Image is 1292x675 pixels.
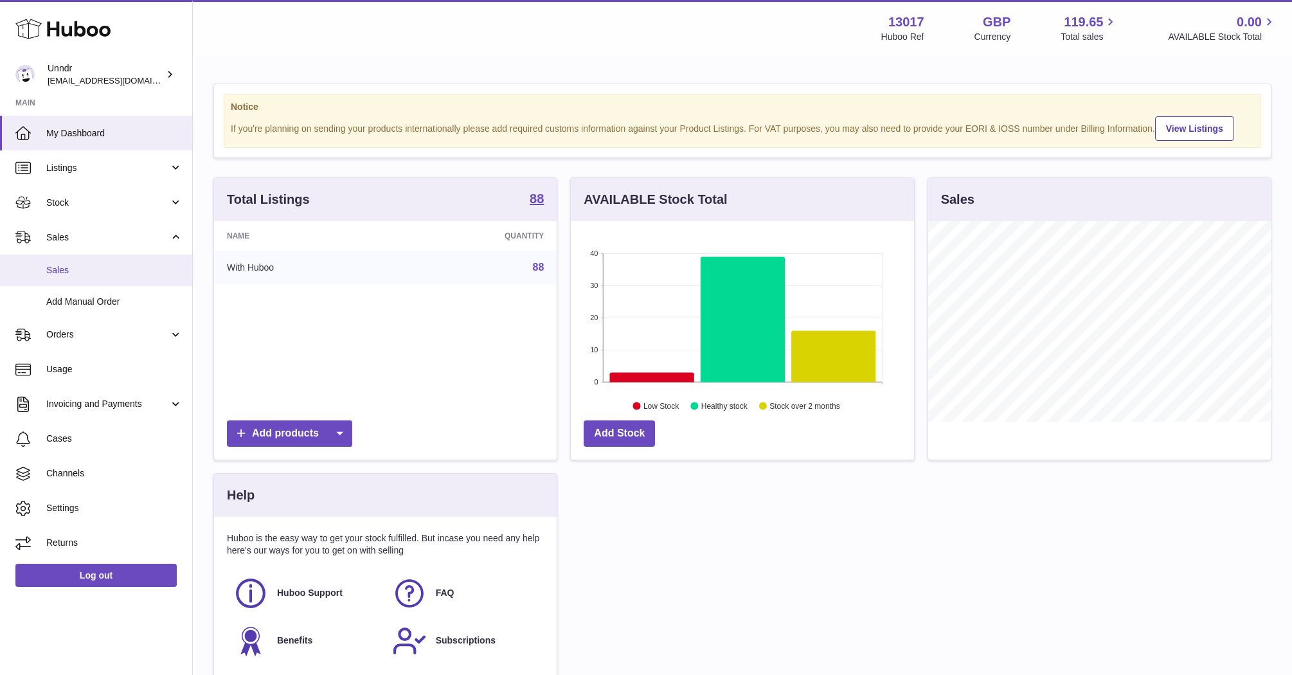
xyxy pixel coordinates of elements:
[48,62,163,87] div: Unndr
[1168,14,1277,43] a: 0.00 AVAILABLE Stock Total
[231,101,1254,113] strong: Notice
[1168,31,1277,43] span: AVAILABLE Stock Total
[227,532,544,557] p: Huboo is the easy way to get your stock fulfilled. But incase you need any help here's our ways f...
[227,420,352,447] a: Add products
[595,378,598,386] text: 0
[584,191,727,208] h3: AVAILABLE Stock Total
[46,467,183,480] span: Channels
[1064,14,1103,31] span: 119.65
[530,192,544,208] a: 88
[591,314,598,321] text: 20
[1155,116,1234,141] a: View Listings
[888,14,924,31] strong: 13017
[974,31,1011,43] div: Currency
[46,537,183,549] span: Returns
[214,251,395,284] td: With Huboo
[46,264,183,276] span: Sales
[1061,14,1118,43] a: 119.65 Total sales
[881,31,924,43] div: Huboo Ref
[277,634,312,647] span: Benefits
[591,249,598,257] text: 40
[591,346,598,354] text: 10
[46,328,169,341] span: Orders
[15,564,177,587] a: Log out
[436,634,496,647] span: Subscriptions
[584,420,655,447] a: Add Stock
[533,262,544,273] a: 88
[233,576,379,611] a: Huboo Support
[231,114,1254,141] div: If you're planning on sending your products internationally please add required customs informati...
[1237,14,1262,31] span: 0.00
[46,398,169,410] span: Invoicing and Payments
[530,192,544,205] strong: 88
[277,587,343,599] span: Huboo Support
[227,487,255,504] h3: Help
[436,587,454,599] span: FAQ
[392,624,538,658] a: Subscriptions
[983,14,1010,31] strong: GBP
[941,191,974,208] h3: Sales
[46,296,183,308] span: Add Manual Order
[15,65,35,84] img: sofiapanwar@gmail.com
[233,624,379,658] a: Benefits
[701,402,748,411] text: Healthy stock
[46,502,183,514] span: Settings
[46,231,169,244] span: Sales
[1061,31,1118,43] span: Total sales
[46,363,183,375] span: Usage
[227,191,310,208] h3: Total Listings
[46,433,183,445] span: Cases
[770,402,840,411] text: Stock over 2 months
[591,282,598,289] text: 30
[46,197,169,209] span: Stock
[214,221,395,251] th: Name
[392,576,538,611] a: FAQ
[643,402,679,411] text: Low Stock
[48,75,189,85] span: [EMAIL_ADDRESS][DOMAIN_NAME]
[46,127,183,139] span: My Dashboard
[46,162,169,174] span: Listings
[395,221,557,251] th: Quantity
